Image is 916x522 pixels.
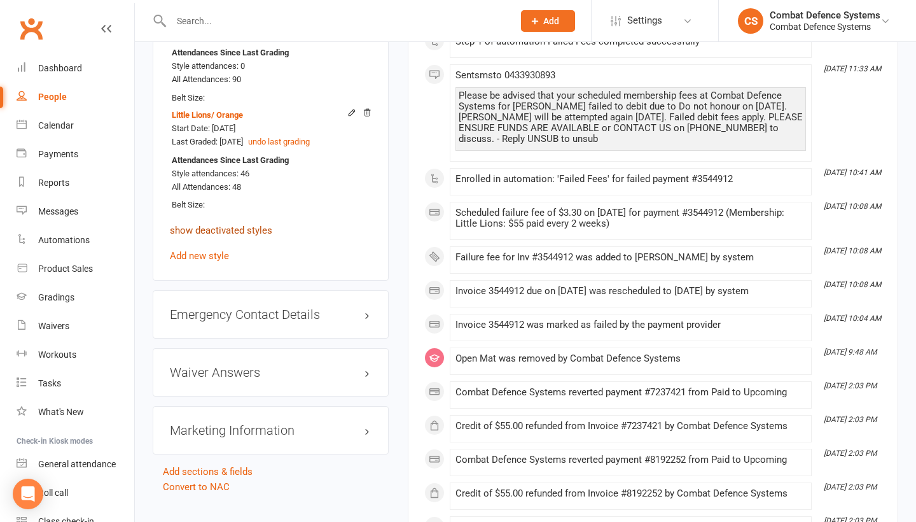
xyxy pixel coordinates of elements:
[17,398,134,427] a: What's New
[170,250,229,262] a: Add new style
[455,421,806,432] div: Credit of $55.00 refunded from Invoice #7237421 by Combat Defence Systems
[824,202,881,211] i: [DATE] 10:08 AM
[455,252,806,263] div: Failure fee for Inv #3544912 was added to [PERSON_NAME] by system
[521,10,575,32] button: Add
[172,200,205,209] span: Belt Size:
[824,280,881,289] i: [DATE] 10:08 AM
[455,174,806,185] div: Enrolled in automation: 'Failed Fees' for failed payment #3544912
[824,415,877,424] i: [DATE] 2:03 PM
[17,312,134,341] a: Waivers
[38,178,69,188] div: Reports
[172,154,289,167] strong: Attendances Since Last Grading
[172,93,205,102] span: Belt Size:
[824,348,877,356] i: [DATE] 9:48 AM
[38,120,74,130] div: Calendar
[17,479,134,507] a: Roll call
[455,387,806,398] div: Combat Defence Systems reverted payment #7237421 from Paid to Upcoming
[170,365,371,379] h3: Waiver Answers
[38,63,82,73] div: Dashboard
[167,12,504,30] input: Search...
[17,226,134,255] a: Automations
[770,21,880,32] div: Combat Defence Systems
[455,69,555,81] span: Sent sms to 0433930893
[38,349,76,360] div: Workouts
[824,483,877,491] i: [DATE] 2:03 PM
[824,314,881,323] i: [DATE] 10:04 AM
[17,169,134,197] a: Reports
[172,110,243,120] a: Little Lions
[38,378,61,388] div: Tasks
[17,341,134,369] a: Workouts
[455,320,806,330] div: Invoice 3544912 was marked as failed by the payment provider
[170,225,272,236] a: show deactivated styles
[455,455,806,465] div: Combat Defence Systems reverted payment #8192252 from Paid to Upcoming
[163,481,230,493] a: Convert to NAC
[824,168,881,177] i: [DATE] 10:41 AM
[170,423,371,437] h3: Marketing Information
[455,353,806,364] div: Open Mat was removed by Combat Defence Systems
[17,140,134,169] a: Payments
[163,466,253,477] a: Add sections & fields
[13,479,43,509] div: Open Intercom Messenger
[455,208,806,229] div: Scheduled failure fee of $3.30 on [DATE] for payment #3544912 (Membership: Little Lions: $55 paid...
[172,46,289,60] strong: Attendances Since Last Grading
[17,111,134,140] a: Calendar
[172,61,245,71] span: Style attendances: 0
[17,450,134,479] a: General attendance kiosk mode
[38,292,74,302] div: Gradings
[15,13,47,45] a: Clubworx
[38,149,78,159] div: Payments
[543,16,559,26] span: Add
[17,54,134,83] a: Dashboard
[38,407,84,417] div: What's New
[172,74,241,84] span: All Attendances: 90
[770,10,880,21] div: Combat Defence Systems
[455,488,806,499] div: Credit of $55.00 refunded from Invoice #8192252 by Combat Defence Systems
[38,459,116,469] div: General attendance
[38,321,69,331] div: Waivers
[211,110,243,120] span: / Orange
[17,255,134,283] a: Product Sales
[459,90,803,145] div: Please be advised that your scheduled membership fees at Combat Defence Systems for [PERSON_NAME]...
[172,182,241,192] span: All Attendances: 48
[38,206,78,216] div: Messages
[17,83,134,111] a: People
[824,449,877,458] i: [DATE] 2:03 PM
[17,197,134,226] a: Messages
[38,264,93,274] div: Product Sales
[824,64,881,73] i: [DATE] 11:33 AM
[627,6,662,35] span: Settings
[17,369,134,398] a: Tasks
[455,286,806,297] div: Invoice 3544912 due on [DATE] was rescheduled to [DATE] by system
[38,92,67,102] div: People
[824,381,877,390] i: [DATE] 2:03 PM
[17,283,134,312] a: Gradings
[824,246,881,255] i: [DATE] 10:08 AM
[248,136,310,149] button: undo last grading
[38,488,68,498] div: Roll call
[38,235,90,245] div: Automations
[172,123,235,133] span: Start Date: [DATE]
[172,137,243,146] span: Last Graded: [DATE]
[738,8,763,34] div: CS
[172,169,249,178] span: Style attendances: 46
[170,307,371,321] h3: Emergency Contact Details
